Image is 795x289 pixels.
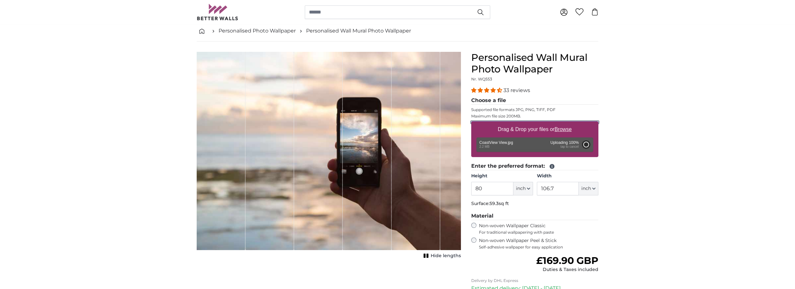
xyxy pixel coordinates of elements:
[516,185,526,192] span: inch
[197,52,461,260] div: 1 of 1
[471,212,598,220] legend: Material
[479,230,598,235] span: For traditional wallpapering with paste
[471,200,598,207] p: Surface:
[503,87,530,93] span: 33 reviews
[513,182,533,195] button: inch
[431,253,461,259] span: Hide lengths
[471,107,598,112] p: Supported file formats JPG, PNG, TIFF, PDF
[306,27,411,35] a: Personalised Wall Mural Photo Wallpaper
[471,162,598,170] legend: Enter the preferred format:
[479,223,598,235] label: Non-woven Wallpaper Classic
[471,77,492,81] span: Nr. WQ553
[471,173,533,179] label: Height
[555,126,572,132] u: Browse
[479,245,598,250] span: Self-adhesive wallpaper for easy application
[197,4,238,20] img: Betterwalls
[490,200,509,206] span: 59.3sq ft
[197,21,598,42] nav: breadcrumbs
[219,27,296,35] a: Personalised Photo Wallpaper
[471,87,503,93] span: 4.33 stars
[579,182,598,195] button: inch
[581,185,591,192] span: inch
[536,255,598,266] span: £169.90 GBP
[495,123,574,136] label: Drag & Drop your files or
[471,114,598,119] p: Maximum file size 200MB.
[536,266,598,273] div: Duties & Taxes included
[471,278,598,283] p: Delivery by DHL Express
[422,251,461,260] button: Hide lengths
[537,173,598,179] label: Width
[471,97,598,105] legend: Choose a file
[479,238,598,250] label: Non-woven Wallpaper Peel & Stick
[471,52,598,75] h1: Personalised Wall Mural Photo Wallpaper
